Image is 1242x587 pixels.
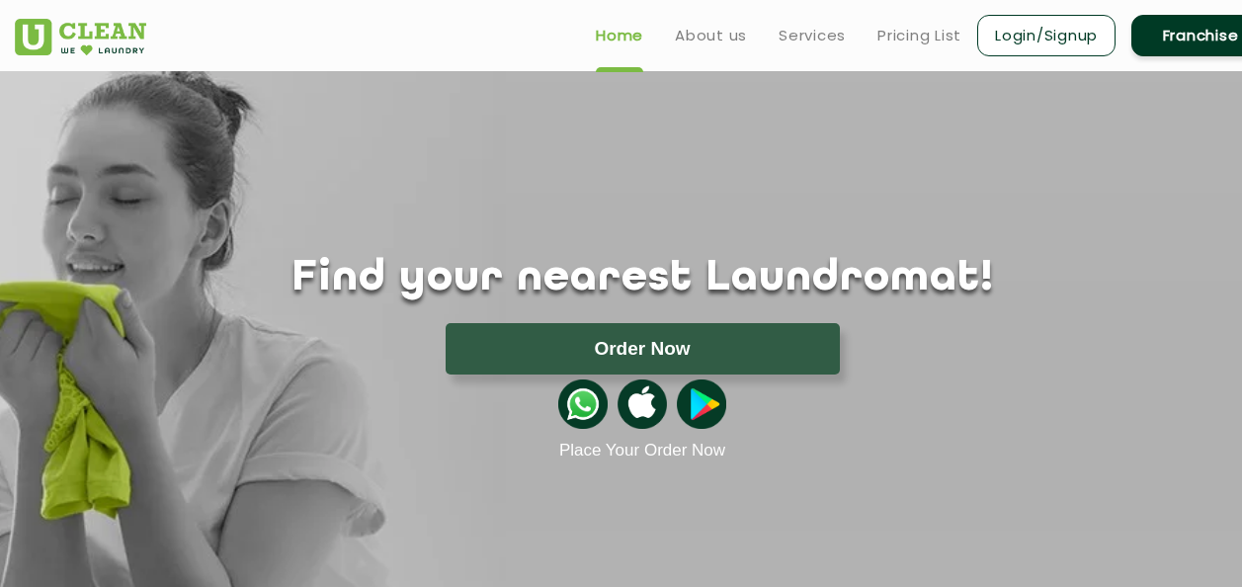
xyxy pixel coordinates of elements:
[559,441,725,461] a: Place Your Order Now
[877,24,961,47] a: Pricing List
[596,24,643,47] a: Home
[779,24,846,47] a: Services
[675,24,747,47] a: About us
[558,379,608,429] img: whatsappicon.png
[618,379,667,429] img: apple-icon.png
[15,19,146,55] img: UClean Laundry and Dry Cleaning
[977,15,1116,56] a: Login/Signup
[677,379,726,429] img: playstoreicon.png
[446,323,840,375] button: Order Now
